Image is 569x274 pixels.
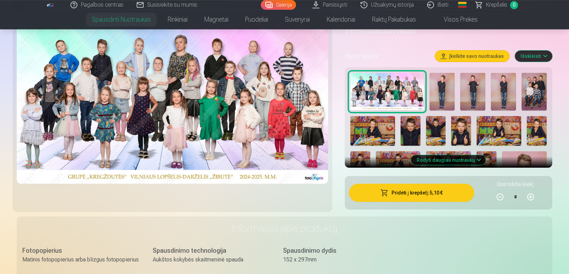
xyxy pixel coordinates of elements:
img: /fa5 [47,3,54,7]
button: Išskleisti [515,51,552,62]
a: Rinkiniai [159,10,196,29]
button: Pridėti į krepšelį:5,10 € [349,184,474,202]
a: Suvenyrai [276,10,318,29]
a: Kalendoriai [318,10,364,29]
h5: Nuotraukos [345,51,430,61]
div: 152 x 297mm [283,256,400,264]
h4: Personalizavimas [345,25,552,37]
div: Spausdinimo technologija [153,246,269,256]
h3: Informacija apie produktą [22,222,547,235]
span: Krepšelis [486,1,507,9]
h5: Išsirinkite kiekį [497,180,534,189]
a: Puodeliai [237,10,276,29]
button: Įkelkite savo nuotraukas [435,51,509,62]
a: Raktų pakabukas [364,10,424,29]
a: Visos prekės [424,10,486,29]
div: Aukštos kokybės skaitmeninė spauda [153,256,269,264]
div: Spausdinimo dydis [283,246,400,256]
div: Fotopopierius [22,246,139,256]
a: Magnetai [196,10,237,29]
a: Spausdinti nuotraukas [83,10,159,29]
button: Rodyti daugiau nuotraukų [411,155,486,165]
span: 0 [510,1,518,9]
div: Matinis fotopopierius arba blizgus fotopopierius [22,256,139,264]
